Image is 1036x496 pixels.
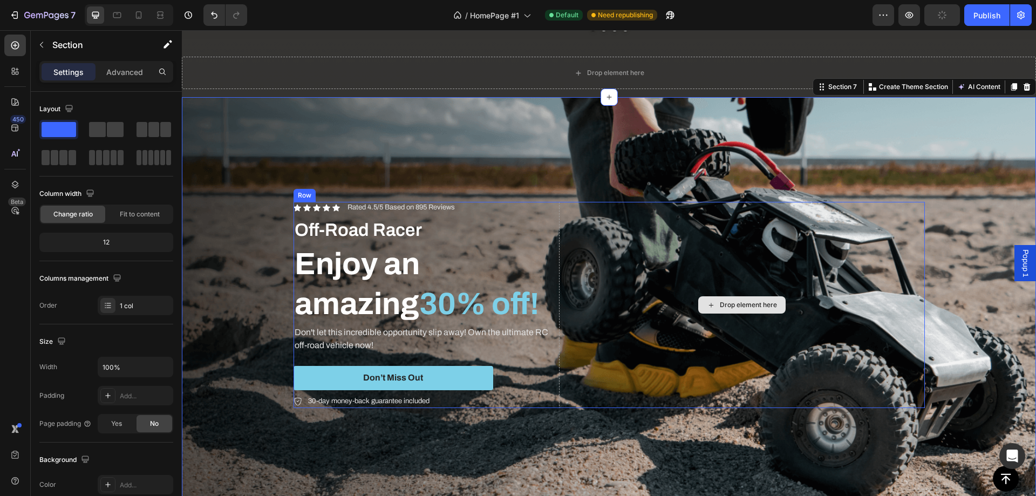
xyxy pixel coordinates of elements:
[10,115,26,124] div: 450
[773,50,821,63] button: AI Content
[39,271,124,286] div: Columns management
[465,10,468,21] span: /
[470,10,519,21] span: HomePage #1
[106,66,143,78] p: Advanced
[538,270,595,279] div: Drop element here
[203,4,247,26] div: Undo/Redo
[42,235,171,250] div: 12
[52,38,141,51] p: Section
[8,198,26,206] div: Beta
[697,52,766,62] p: Create Theme Section
[39,335,68,349] div: Size
[39,480,56,490] div: Color
[598,10,653,20] span: Need republishing
[964,4,1010,26] button: Publish
[973,10,1000,21] div: Publish
[120,480,171,490] div: Add...
[999,443,1025,469] div: Open Intercom Messenger
[98,357,173,377] input: Auto
[112,336,311,360] button: Don’t Miss Out
[113,188,372,212] p: Off-Road Racer
[181,342,241,354] div: Don’t Miss Out
[39,187,97,201] div: Column width
[237,257,357,290] span: 30% off!
[120,391,171,401] div: Add...
[150,419,159,429] span: No
[126,366,248,377] p: 30-day money-back guarantee included
[114,160,132,170] div: Row
[39,362,57,372] div: Width
[39,391,64,400] div: Padding
[53,209,93,219] span: Change ratio
[111,419,122,429] span: Yes
[112,213,373,295] h2: Enjoy an amazing
[405,38,462,47] div: Drop element here
[120,209,160,219] span: Fit to content
[4,4,80,26] button: 7
[39,301,57,310] div: Order
[556,10,578,20] span: Default
[182,30,1036,496] iframe: Design area
[113,296,372,322] p: Don't let this incredible opportunity slip away! Own the ultimate RC off-road vehicle now!
[71,9,76,22] p: 7
[838,219,849,247] span: Popup 1
[39,419,92,429] div: Page padding
[120,301,171,311] div: 1 col
[644,52,677,62] div: Section 7
[53,66,84,78] p: Settings
[39,453,92,467] div: Background
[166,173,273,182] p: Rated 4.5/5 Based on 895 Reviews
[39,102,76,117] div: Layout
